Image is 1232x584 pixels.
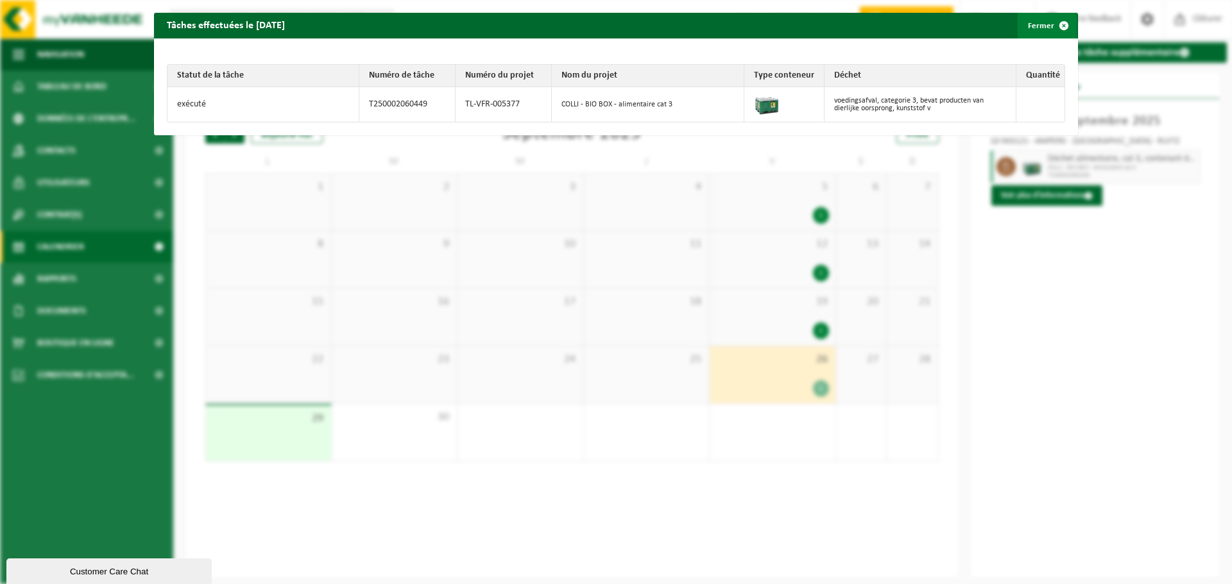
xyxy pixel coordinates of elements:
[825,87,1016,122] td: voedingsafval, categorie 3, bevat producten van dierlijke oorsprong, kunststof v
[359,87,456,122] td: T250002060449
[456,65,552,87] th: Numéro du projet
[825,65,1016,87] th: Déchet
[744,65,825,87] th: Type conteneur
[456,87,552,122] td: TL-VFR-005377
[359,65,456,87] th: Numéro de tâche
[1016,65,1065,87] th: Quantité
[552,87,744,122] td: COLLI - BIO BOX - alimentaire cat 3
[1018,13,1077,38] button: Fermer
[6,556,214,584] iframe: chat widget
[154,13,298,37] h2: Tâches effectuées le [DATE]
[754,90,780,116] img: PB-LB-0680-HPE-GN-01
[167,87,359,122] td: exécuté
[167,65,359,87] th: Statut de la tâche
[552,65,744,87] th: Nom du projet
